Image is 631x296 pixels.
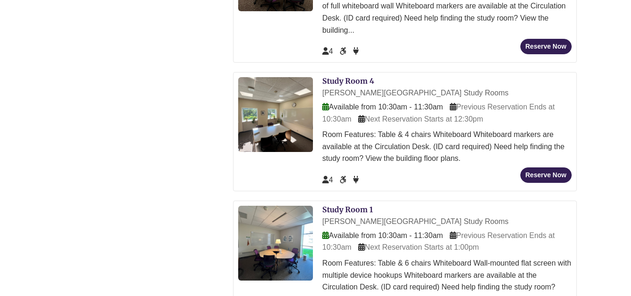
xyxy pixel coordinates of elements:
span: Next Reservation Starts at 12:30pm [358,115,483,123]
span: The capacity of this space [322,47,333,55]
a: Study Room 4 [322,76,374,86]
img: Study Room 4 [238,77,313,152]
span: Next Reservation Starts at 1:00pm [358,243,479,251]
a: Study Room 1 [322,205,373,214]
button: Reserve Now [520,167,572,183]
div: [PERSON_NAME][GEOGRAPHIC_DATA] Study Rooms [322,216,572,228]
span: Power Available [353,47,359,55]
span: Previous Reservation Ends at 10:30am [322,103,555,123]
span: Available from 10:30am - 11:30am [322,103,443,111]
span: Available from 10:30am - 11:30am [322,231,443,239]
span: Accessible Seat/Space [340,176,348,184]
button: Reserve Now [520,39,572,54]
img: Study Room 1 [238,206,313,281]
span: Previous Reservation Ends at 10:30am [322,231,555,252]
span: The capacity of this space [322,176,333,184]
span: Accessible Seat/Space [340,47,348,55]
div: Room Features: Table & 4 chairs Whiteboard Whiteboard markers are available at the Circulation De... [322,129,572,165]
div: [PERSON_NAME][GEOGRAPHIC_DATA] Study Rooms [322,87,572,99]
span: Power Available [353,176,359,184]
